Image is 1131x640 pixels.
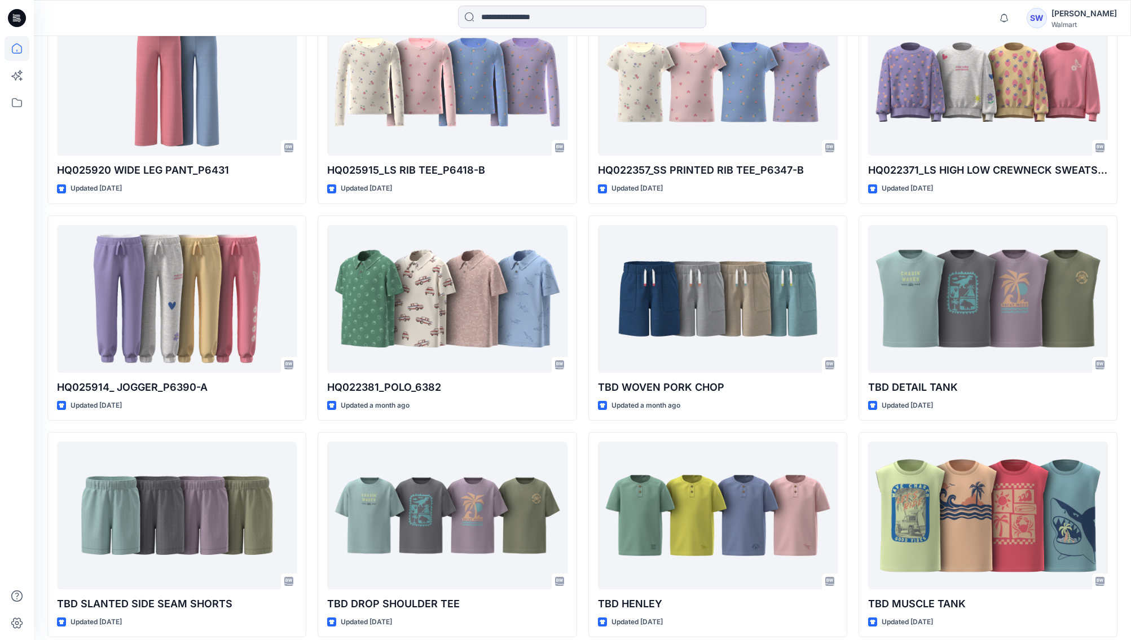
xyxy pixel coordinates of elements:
[611,616,663,628] p: Updated [DATE]
[71,616,122,628] p: Updated [DATE]
[598,162,838,178] p: HQ022357_SS PRINTED RIB TEE_P6347-B
[327,442,567,589] a: TBD DROP SHOULDER TEE
[327,596,567,612] p: TBD DROP SHOULDER TEE
[57,442,297,589] a: TBD SLANTED SIDE SEAM SHORTS
[57,225,297,373] a: HQ025914_ JOGGER_P6390-A
[57,8,297,156] a: HQ025920 WIDE LEG PANT_P6431
[882,183,933,195] p: Updated [DATE]
[327,225,567,373] a: HQ022381_POLO_6382
[868,225,1108,373] a: TBD DETAIL TANK
[57,596,297,612] p: TBD SLANTED SIDE SEAM SHORTS
[341,616,392,628] p: Updated [DATE]
[598,442,838,589] a: TBD HENLEY
[327,8,567,156] a: HQ025915_LS RIB TEE_P6418-B
[611,183,663,195] p: Updated [DATE]
[71,183,122,195] p: Updated [DATE]
[598,225,838,373] a: TBD WOVEN PORK CHOP
[868,8,1108,156] a: HQ022371_LS HIGH LOW CREWNECK SWEATSHIRT_P6440-A
[598,8,838,156] a: HQ022357_SS PRINTED RIB TEE_P6347-B
[1051,7,1117,20] div: [PERSON_NAME]
[341,400,410,412] p: Updated a month ago
[1051,20,1117,29] div: Walmart
[327,162,567,178] p: HQ025915_LS RIB TEE_P6418-B
[327,379,567,395] p: HQ022381_POLO_6382
[868,596,1108,612] p: TBD MUSCLE TANK
[1027,8,1047,28] div: SW
[57,162,297,178] p: HQ025920 WIDE LEG PANT_P6431
[71,400,122,412] p: Updated [DATE]
[598,379,838,395] p: TBD WOVEN PORK CHOP
[882,400,933,412] p: Updated [DATE]
[868,442,1108,589] a: TBD MUSCLE TANK
[611,400,680,412] p: Updated a month ago
[341,183,392,195] p: Updated [DATE]
[598,596,838,612] p: TBD HENLEY
[868,162,1108,178] p: HQ022371_LS HIGH LOW CREWNECK SWEATSHIRT_P6440-A
[57,379,297,395] p: HQ025914_ JOGGER_P6390-A
[868,379,1108,395] p: TBD DETAIL TANK
[882,616,933,628] p: Updated [DATE]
